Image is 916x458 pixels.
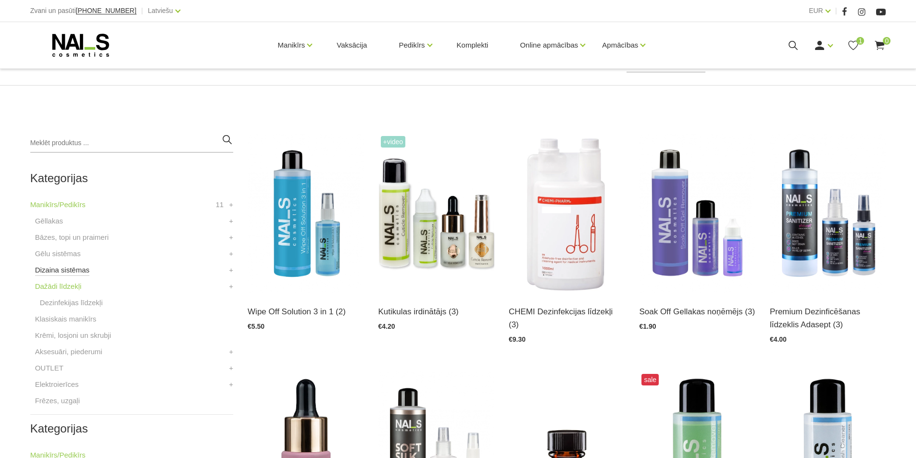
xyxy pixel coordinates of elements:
[215,199,224,210] span: 11
[35,281,82,292] a: Dažādi līdzekļi
[378,134,494,293] img: Līdzeklis kutikulas mīkstināšanai un irdināšanai vien pāris sekunžu laikā. Ideāli piemērots kutik...
[141,5,143,17] span: |
[639,322,656,330] span: €1.90
[30,422,233,435] h2: Kategorijas
[856,37,864,45] span: 1
[229,281,233,292] a: +
[770,305,886,331] a: Premium Dezinficēšanas līdzeklis Adasept (3)
[35,362,63,374] a: OUTLET
[770,335,787,343] span: €4.00
[874,39,886,51] a: 0
[35,313,97,325] a: Klasiskais manikīrs
[248,134,364,293] img: Līdzeklis “trīs vienā“ - paredzēts dabīgā naga attaukošanai un dehidrācijai, gela un gellaku lipī...
[229,232,233,243] a: +
[509,305,625,331] a: CHEMI Dezinfekcijas līdzekļi (3)
[248,305,364,318] a: Wipe Off Solution 3 in 1 (2)
[229,215,233,227] a: +
[809,5,823,16] a: EUR
[509,335,526,343] span: €9.30
[76,7,137,14] a: [PHONE_NUMBER]
[229,346,233,358] a: +
[35,264,89,276] a: Dizaina sistēmas
[40,297,103,309] a: Dezinfekijas līdzekļi
[229,248,233,260] a: +
[35,395,80,407] a: Frēzes, uzgaļi
[378,322,395,330] span: €4.20
[847,39,859,51] a: 1
[35,232,109,243] a: Bāzes, topi un praimeri
[229,362,233,374] a: +
[883,37,891,45] span: 0
[449,22,496,68] a: Komplekti
[229,379,233,390] a: +
[35,330,111,341] a: Krēmi, losjoni un skrubji
[278,26,305,64] a: Manikīrs
[30,5,137,17] div: Zvani un pasūti
[381,136,406,148] span: +Video
[602,26,638,64] a: Apmācības
[248,322,264,330] span: €5.50
[229,264,233,276] a: +
[35,379,79,390] a: Elektroierīces
[639,134,755,293] img: Profesionāls šķīdums gellakas un citu “soak off” produktu ātrai noņemšanai.Nesausina rokas.Tilpum...
[639,305,755,318] a: Soak Off Gellakas noņēmējs (3)
[148,5,173,16] a: Latviešu
[30,134,233,153] input: Meklēt produktus ...
[399,26,425,64] a: Pedikīrs
[770,134,886,293] img: Pielietošanas sfēra profesionālai lietošanai: Medicīnisks līdzeklis paredzēts roku un virsmu dezi...
[35,248,81,260] a: Gēlu sistēmas
[835,5,837,17] span: |
[378,305,494,318] a: Kutikulas irdinātājs (3)
[30,199,86,210] a: Manikīrs/Pedikīrs
[35,215,63,227] a: Gēllakas
[35,346,102,358] a: Aksesuāri, piederumi
[520,26,578,64] a: Online apmācības
[641,374,659,385] span: sale
[329,22,375,68] a: Vaksācija
[509,134,625,293] img: STERISEPT INSTRU 1L (SPORICĪDS)Sporicīds instrumentu dezinfekcijas un mazgāšanas līdzeklis invent...
[229,199,233,210] a: +
[30,172,233,185] h2: Kategorijas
